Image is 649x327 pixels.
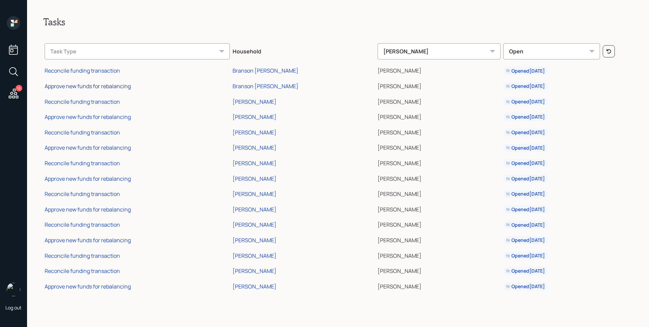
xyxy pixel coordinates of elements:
[231,39,376,62] th: Household
[45,67,120,74] div: Reconcile funding transaction
[233,129,277,136] div: [PERSON_NAME]
[506,252,545,259] div: Opened [DATE]
[7,283,20,296] img: james-distasi-headshot.png
[45,144,131,151] div: Approve new funds for rebalancing
[503,43,600,59] div: Open
[45,113,131,121] div: Approve new funds for rebalancing
[378,43,501,59] div: [PERSON_NAME]
[45,43,230,59] div: Task Type
[233,267,277,275] div: [PERSON_NAME]
[376,185,502,201] td: [PERSON_NAME]
[45,252,120,259] div: Reconcile funding transaction
[506,283,545,290] div: Opened [DATE]
[376,278,502,293] td: [PERSON_NAME]
[376,170,502,185] td: [PERSON_NAME]
[506,191,545,197] div: Opened [DATE]
[45,82,131,90] div: Approve new funds for rebalancing
[506,237,545,244] div: Opened [DATE]
[506,145,545,151] div: Opened [DATE]
[376,62,502,78] td: [PERSON_NAME]
[45,221,120,228] div: Reconcile funding transaction
[45,236,131,244] div: Approve new funds for rebalancing
[506,98,545,105] div: Opened [DATE]
[233,113,277,121] div: [PERSON_NAME]
[376,216,502,232] td: [PERSON_NAME]
[45,129,120,136] div: Reconcile funding transaction
[376,108,502,124] td: [PERSON_NAME]
[376,201,502,216] td: [PERSON_NAME]
[376,247,502,262] td: [PERSON_NAME]
[506,114,545,120] div: Opened [DATE]
[233,98,277,105] div: [PERSON_NAME]
[45,159,120,167] div: Reconcile funding transaction
[506,160,545,167] div: Opened [DATE]
[45,283,131,290] div: Approve new funds for rebalancing
[5,304,22,311] div: Log out
[376,262,502,278] td: [PERSON_NAME]
[376,139,502,155] td: [PERSON_NAME]
[45,175,131,182] div: Approve new funds for rebalancing
[233,283,277,290] div: [PERSON_NAME]
[233,175,277,182] div: [PERSON_NAME]
[16,85,22,92] div: 15
[233,221,277,228] div: [PERSON_NAME]
[45,267,120,275] div: Reconcile funding transaction
[233,206,277,213] div: [PERSON_NAME]
[506,129,545,136] div: Opened [DATE]
[376,77,502,93] td: [PERSON_NAME]
[376,154,502,170] td: [PERSON_NAME]
[506,268,545,274] div: Opened [DATE]
[233,159,277,167] div: [PERSON_NAME]
[233,190,277,198] div: [PERSON_NAME]
[233,252,277,259] div: [PERSON_NAME]
[506,175,545,182] div: Opened [DATE]
[233,236,277,244] div: [PERSON_NAME]
[376,231,502,247] td: [PERSON_NAME]
[233,144,277,151] div: [PERSON_NAME]
[45,206,131,213] div: Approve new funds for rebalancing
[376,93,502,108] td: [PERSON_NAME]
[233,67,298,74] div: Branson [PERSON_NAME]
[376,124,502,139] td: [PERSON_NAME]
[506,83,545,90] div: Opened [DATE]
[506,206,545,213] div: Opened [DATE]
[45,190,120,198] div: Reconcile funding transaction
[43,16,633,28] h2: Tasks
[506,68,545,74] div: Opened [DATE]
[506,222,545,228] div: Opened [DATE]
[45,98,120,105] div: Reconcile funding transaction
[233,82,298,90] div: Branson [PERSON_NAME]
